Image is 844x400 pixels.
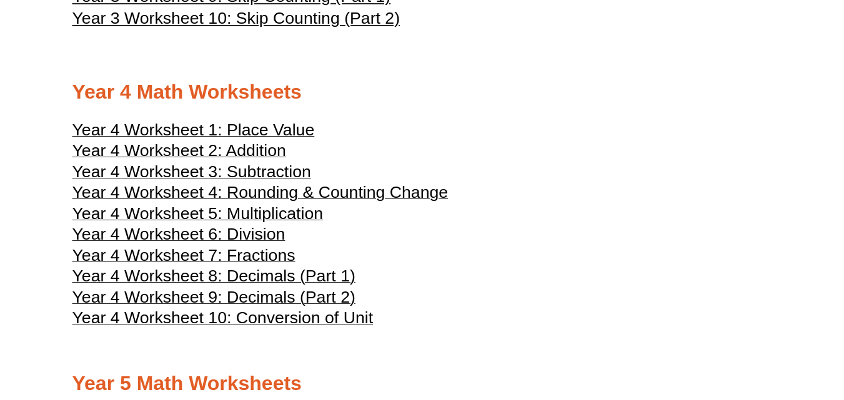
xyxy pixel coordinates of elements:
span: Year 4 Worksheet 4: Rounding & Counting Change [72,183,449,202]
a: Year 4 Worksheet 3: Subtraction [72,168,311,180]
a: Year 4 Worksheet 9: Decimals (Part 2) [72,293,355,306]
span: Year 3 Worksheet 10: Skip Counting (Part 2) [72,9,400,27]
h2: Year 5 Math Worksheets [72,371,772,397]
span: Year 4 Worksheet 1: Place Value [72,120,315,139]
a: Year 4 Worksheet 10: Conversion of Unit [72,314,374,326]
a: Year 4 Worksheet 1: Place Value [72,126,315,139]
a: Year 4 Worksheet 6: Division [72,230,285,243]
span: Year 4 Worksheet 5: Multiplication [72,204,324,223]
a: Year 4 Worksheet 2: Addition [72,147,286,159]
span: Year 4 Worksheet 2: Addition [72,141,286,160]
a: Year 4 Worksheet 4: Rounding & Counting Change [72,188,449,201]
a: Year 3 Worksheet 10: Skip Counting (Part 2) [72,7,400,29]
span: Year 4 Worksheet 7: Fractions [72,246,295,265]
a: Year 4 Worksheet 5: Multiplication [72,210,324,222]
a: Year 4 Worksheet 8: Decimals (Part 1) [72,272,355,285]
span: Year 4 Worksheet 3: Subtraction [72,162,311,181]
span: Year 4 Worksheet 6: Division [72,225,285,243]
span: Year 4 Worksheet 9: Decimals (Part 2) [72,288,355,306]
span: Year 4 Worksheet 10: Conversion of Unit [72,308,374,327]
h2: Year 4 Math Worksheets [72,79,772,105]
span: Year 4 Worksheet 8: Decimals (Part 1) [72,266,355,285]
a: Year 4 Worksheet 7: Fractions [72,251,295,264]
iframe: Chat Widget [636,259,844,400]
